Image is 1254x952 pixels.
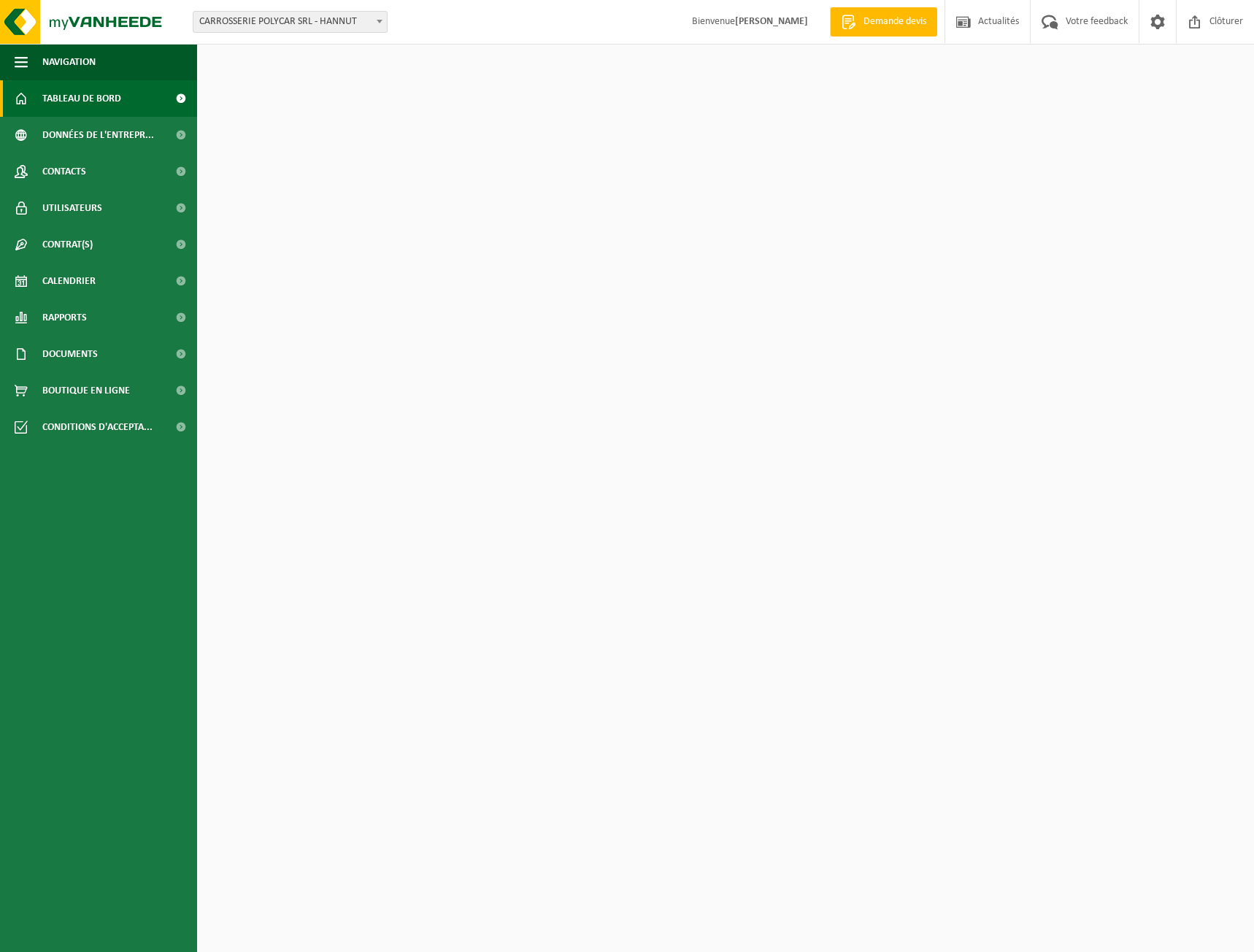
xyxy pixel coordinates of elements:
span: Contrat(s) [42,226,93,263]
span: Utilisateurs [42,190,102,226]
span: Données de l'entrepr... [42,117,154,153]
span: Conditions d'accepta... [42,409,153,445]
span: Contacts [42,153,86,190]
span: Navigation [42,44,96,80]
span: Documents [42,336,98,372]
span: Demande devis [860,15,930,29]
a: Demande devis [830,7,937,37]
span: Tableau de bord [42,80,121,117]
span: Rapports [42,299,87,336]
span: CARROSSERIE POLYCAR SRL - HANNUT [193,12,387,32]
span: Boutique en ligne [42,372,130,409]
span: CARROSSERIE POLYCAR SRL - HANNUT [193,11,388,33]
strong: [PERSON_NAME] [735,16,808,27]
span: Calendrier [42,263,96,299]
